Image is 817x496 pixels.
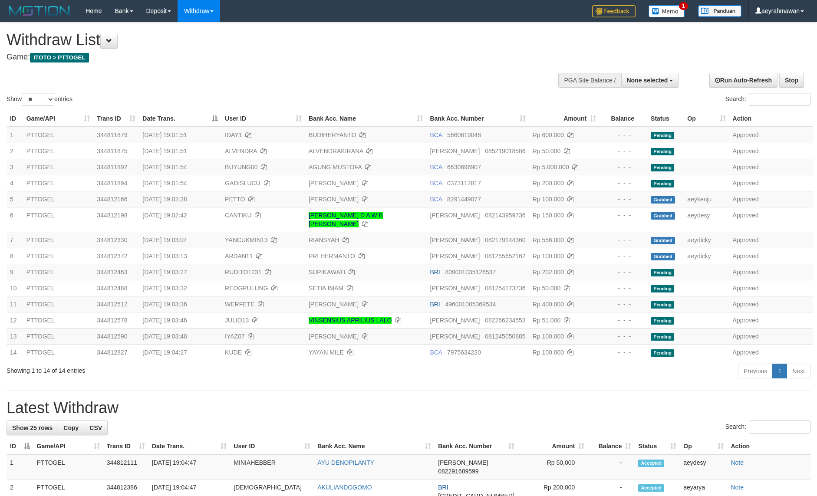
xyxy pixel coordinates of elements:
td: PTTOGEL [23,207,94,232]
td: 10 [7,280,23,296]
span: BRI [430,301,440,308]
td: - [588,454,635,480]
th: Balance: activate to sort column ascending [588,438,635,454]
span: Rp 5.000.000 [533,164,569,171]
span: CANTIKU [225,212,251,219]
span: [DATE] 19:03:13 [142,253,187,259]
td: PTTOGEL [23,232,94,248]
span: ALVENDRA [225,148,257,154]
th: Trans ID: activate to sort column ascending [103,438,148,454]
a: [PERSON_NAME] [309,333,359,340]
div: - - - [603,211,644,220]
span: Rp 50.000 [533,285,561,292]
td: aeydesy [680,454,727,480]
th: Amount: activate to sort column ascending [529,111,600,127]
a: Stop [779,73,804,88]
span: Pending [651,349,674,357]
div: - - - [603,163,644,171]
div: - - - [603,268,644,276]
td: 14 [7,344,23,360]
h1: Withdraw List [7,31,536,49]
span: None selected [627,77,668,84]
th: Game/API: activate to sort column ascending [23,111,94,127]
th: User ID: activate to sort column ascending [230,438,314,454]
td: Approved [729,175,813,191]
td: 8 [7,248,23,264]
span: Pending [651,132,674,139]
a: Show 25 rows [7,420,58,435]
span: [DATE] 19:03:36 [142,301,187,308]
td: aeydesy [684,207,729,232]
a: [PERSON_NAME] [309,301,359,308]
a: 1 [772,364,787,378]
img: Button%20Memo.svg [649,5,685,17]
span: [PERSON_NAME] [430,333,480,340]
span: Pending [651,301,674,309]
span: Grabbed [651,196,675,204]
span: GADISLUCU [225,180,260,187]
a: YAYAN MILE [309,349,344,356]
span: BCA [430,131,442,138]
div: PGA Site Balance / [558,73,621,88]
span: 344811892 [97,164,127,171]
span: Grabbed [651,253,675,260]
span: Grabbed [651,237,675,244]
span: Pending [651,269,674,276]
span: Pending [651,180,674,187]
span: [DATE] 19:03:04 [142,237,187,243]
span: BCA [430,349,442,356]
th: Date Trans.: activate to sort column descending [139,111,221,127]
td: PTTOGEL [23,175,94,191]
div: - - - [603,316,644,325]
td: PTTOGEL [23,280,94,296]
div: - - - [603,284,644,292]
td: Approved [729,344,813,360]
span: Copy 8291449077 to clipboard [447,196,481,203]
span: Accepted [638,460,664,467]
span: 1 [679,2,688,10]
td: Approved [729,127,813,143]
a: ALVENDRAKIRANA [309,148,363,154]
a: Note [731,459,744,466]
span: CSV [89,424,102,431]
a: AYU DENOPILANTY [317,459,374,466]
span: Copy 081254173736 to clipboard [485,285,525,292]
td: PTTOGEL [23,159,94,175]
th: Action [727,438,810,454]
td: 1 [7,127,23,143]
span: Rp 100.000 [533,196,564,203]
span: [DATE] 19:01:54 [142,164,187,171]
span: [PERSON_NAME] [430,237,480,243]
span: 344812372 [97,253,127,259]
td: Approved [729,191,813,207]
span: Pending [651,148,674,155]
span: [DATE] 19:03:32 [142,285,187,292]
td: 9 [7,264,23,280]
td: Approved [729,264,813,280]
th: Amount: activate to sort column ascending [518,438,588,454]
select: Showentries [22,93,54,106]
h4: Game: [7,53,536,62]
span: Copy 082266234553 to clipboard [485,317,525,324]
img: Feedback.jpg [592,5,636,17]
a: PRI HERMANTO [309,253,355,259]
span: [PERSON_NAME] [430,148,480,154]
th: Bank Acc. Name: activate to sort column ascending [305,111,426,127]
a: Run Auto-Refresh [709,73,777,88]
td: 7 [7,232,23,248]
label: Show entries [7,93,72,106]
a: Note [731,484,744,491]
span: 344812578 [97,317,127,324]
span: [DATE] 19:04:27 [142,349,187,356]
td: PTTOGEL [33,454,103,480]
input: Search: [749,420,810,434]
span: Copy 081245050885 to clipboard [485,333,525,340]
img: MOTION_logo.png [7,4,72,17]
span: 344811875 [97,148,127,154]
span: Copy 082179144360 to clipboard [485,237,525,243]
img: panduan.png [698,5,741,17]
th: Status [647,111,684,127]
td: PTTOGEL [23,264,94,280]
span: ARDAN11 [225,253,253,259]
td: MINIAHEBBER [230,454,314,480]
